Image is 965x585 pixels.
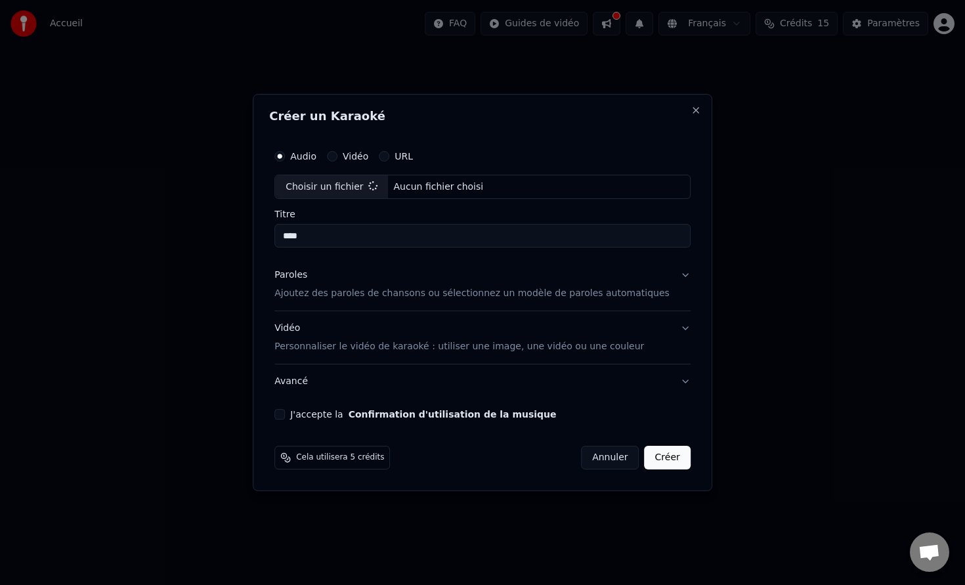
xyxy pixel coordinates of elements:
[296,452,384,463] span: Cela utilisera 5 crédits
[274,312,691,364] button: VidéoPersonnaliser le vidéo de karaoké : utiliser une image, une vidéo ou une couleur
[581,446,639,469] button: Annuler
[645,446,691,469] button: Créer
[274,364,691,399] button: Avancé
[275,175,388,199] div: Choisir un fichier
[274,340,644,353] p: Personnaliser le vidéo de karaoké : utiliser une image, une vidéo ou une couleur
[395,152,413,161] label: URL
[274,210,691,219] label: Titre
[274,322,644,354] div: Vidéo
[343,152,368,161] label: Vidéo
[269,110,696,122] h2: Créer un Karaoké
[389,181,489,194] div: Aucun fichier choisi
[274,288,670,301] p: Ajoutez des paroles de chansons ou sélectionnez un modèle de paroles automatiques
[274,259,691,311] button: ParolesAjoutez des paroles de chansons ou sélectionnez un modèle de paroles automatiques
[349,410,557,419] button: J'accepte la
[274,269,307,282] div: Paroles
[290,410,556,419] label: J'accepte la
[290,152,316,161] label: Audio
